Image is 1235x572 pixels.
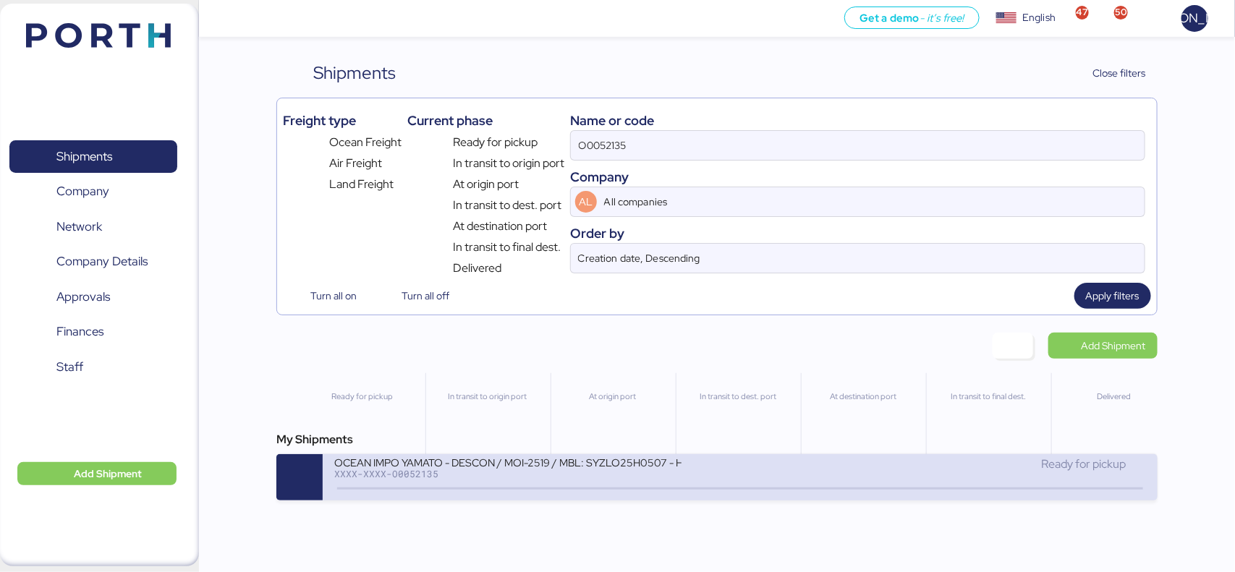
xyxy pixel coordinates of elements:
[329,176,394,193] span: Land Freight
[56,321,103,342] span: Finances
[453,260,501,277] span: Delivered
[334,456,682,468] div: OCEAN IMPO YAMATO - DESCON / MOI-2519 / MBL: SYZLO25H0507 - HBL: VARIOS / LCL
[56,251,148,272] span: Company Details
[453,218,547,235] span: At destination port
[1058,390,1170,403] div: Delivered
[570,223,1145,243] div: Order by
[9,281,177,314] a: Approvals
[9,175,177,208] a: Company
[453,197,561,214] span: In transit to dest. port
[9,140,177,174] a: Shipments
[570,167,1145,187] div: Company
[56,146,112,167] span: Shipments
[453,176,519,193] span: At origin port
[580,194,593,210] span: AL
[402,287,450,304] span: Turn all off
[570,111,1145,130] div: Name or code
[305,390,418,403] div: Ready for pickup
[9,245,177,278] a: Company Details
[453,155,564,172] span: In transit to origin port
[1048,333,1158,359] a: Add Shipment
[283,111,401,130] div: Freight type
[329,134,402,151] span: Ocean Freight
[1093,64,1146,82] span: Close filters
[56,216,102,237] span: Network
[313,60,396,86] div: Shipments
[374,283,461,309] button: Turn all off
[9,210,177,244] a: Network
[74,465,142,482] span: Add Shipment
[56,181,109,202] span: Company
[1041,456,1126,471] span: Ready for pickup
[17,462,177,485] button: Add Shipment
[276,431,1157,448] div: My Shipments
[933,390,1045,403] div: In transit to final dest.
[1022,10,1056,25] div: English
[1064,60,1158,86] button: Close filters
[682,390,794,403] div: In transit to dest. port
[310,287,357,304] span: Turn all on
[56,286,110,307] span: Approvals
[557,390,669,403] div: At origin port
[432,390,544,403] div: In transit to origin port
[56,357,83,377] span: Staff
[453,134,538,151] span: Ready for pickup
[601,187,1103,216] input: AL
[1074,283,1151,309] button: Apply filters
[208,7,232,31] button: Menu
[1086,287,1139,304] span: Apply filters
[807,390,920,403] div: At destination port
[1082,337,1146,354] span: Add Shipment
[453,239,561,256] span: In transit to final dest.
[283,283,368,309] button: Turn all on
[9,315,177,349] a: Finances
[9,351,177,384] a: Staff
[407,111,564,130] div: Current phase
[329,155,382,172] span: Air Freight
[334,469,682,479] div: XXXX-XXXX-O0052135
